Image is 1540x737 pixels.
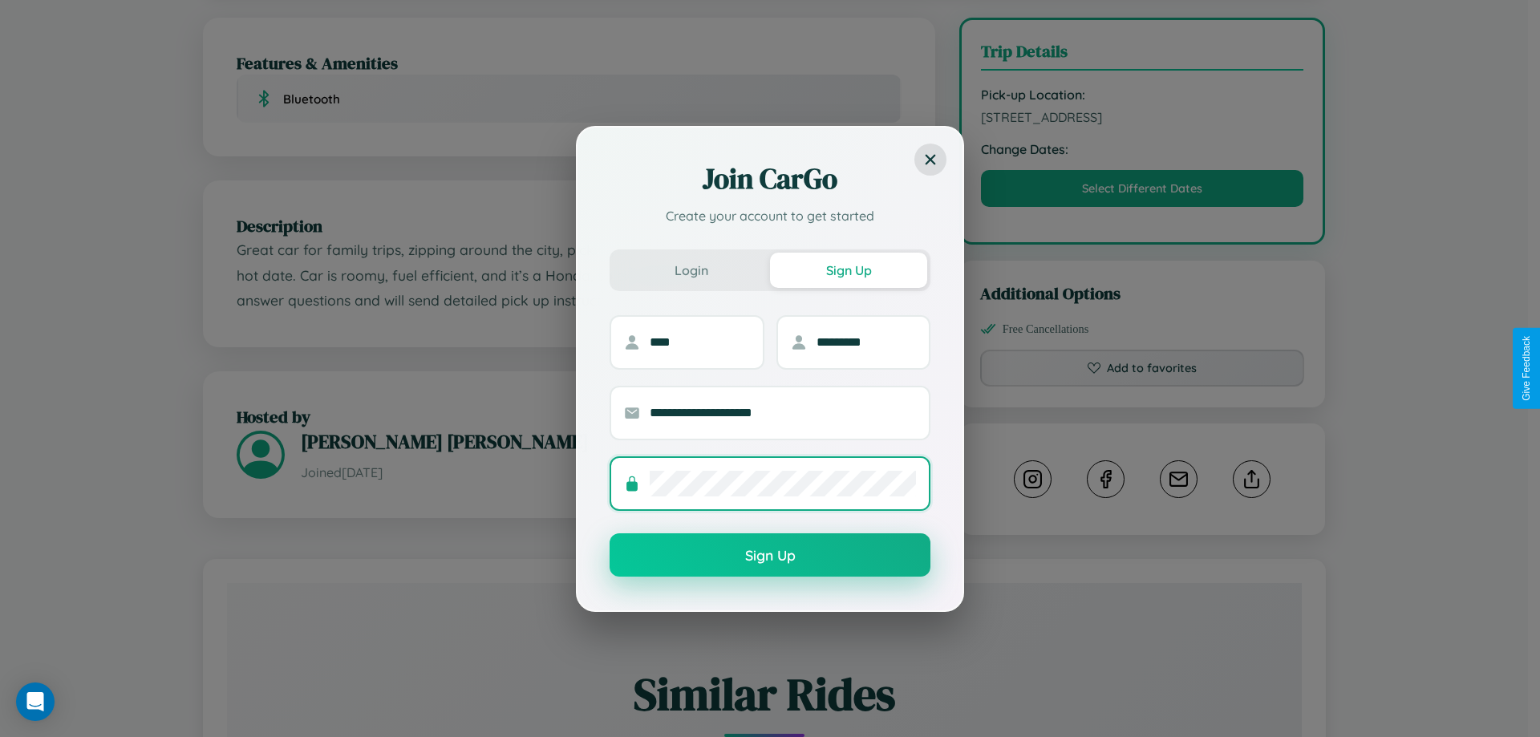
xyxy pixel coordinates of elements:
p: Create your account to get started [610,206,930,225]
button: Sign Up [770,253,927,288]
div: Give Feedback [1521,336,1532,401]
button: Login [613,253,770,288]
div: Open Intercom Messenger [16,682,55,721]
h2: Join CarGo [610,160,930,198]
button: Sign Up [610,533,930,577]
